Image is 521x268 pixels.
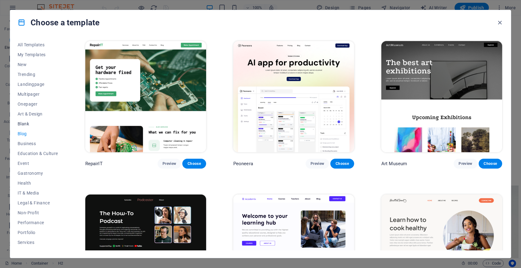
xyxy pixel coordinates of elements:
button: Multipager [18,89,58,99]
span: Choose [187,161,201,166]
button: Preview [158,159,181,169]
span: Trending [18,72,58,77]
span: Blank [18,121,58,126]
button: Education & Culture [18,149,58,158]
span: Blog [18,131,58,136]
button: Portfolio [18,228,58,237]
button: Preview [306,159,329,169]
span: Gastronomy [18,171,58,176]
span: Preview [459,161,472,166]
span: Education & Culture [18,151,58,156]
button: Health [18,178,58,188]
span: Performance [18,220,58,225]
button: Event [18,158,58,168]
span: IT & Media [18,191,58,195]
span: Choose [484,161,497,166]
p: Peoneera [233,161,253,167]
button: All Templates [18,40,58,50]
span: All Templates [18,42,58,47]
button: Gastronomy [18,168,58,178]
span: Sports & Beauty [18,250,58,255]
button: Performance [18,218,58,228]
button: Landingpage [18,79,58,89]
button: Choose [479,159,502,169]
span: Preview [163,161,176,166]
button: Legal & Finance [18,198,58,208]
span: Health [18,181,58,186]
span: Onepager [18,102,58,107]
p: Art Museum [381,161,407,167]
img: Art Museum [381,41,502,152]
span: Art & Design [18,111,58,116]
button: Services [18,237,58,247]
button: Sports & Beauty [18,247,58,257]
button: Non-Profit [18,208,58,218]
img: Peoneera [233,41,354,152]
button: New [18,60,58,69]
span: Choose [335,161,349,166]
button: Blank [18,119,58,129]
span: New [18,62,58,67]
span: Multipager [18,92,58,97]
button: Choose [330,159,354,169]
span: Event [18,161,58,166]
span: Portfolio [18,230,58,235]
button: IT & Media [18,188,58,198]
span: Preview [311,161,324,166]
p: RepairIT [85,161,103,167]
button: My Templates [18,50,58,60]
button: Trending [18,69,58,79]
span: My Templates [18,52,58,57]
button: Preview [454,159,477,169]
button: Business [18,139,58,149]
button: Art & Design [18,109,58,119]
button: Onepager [18,99,58,109]
button: Choose [182,159,206,169]
button: Blog [18,129,58,139]
h4: Choose a template [18,18,100,27]
span: Legal & Finance [18,200,58,205]
img: RepairIT [85,41,206,152]
span: Business [18,141,58,146]
span: Landingpage [18,82,58,87]
span: Services [18,240,58,245]
span: Non-Profit [18,210,58,215]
